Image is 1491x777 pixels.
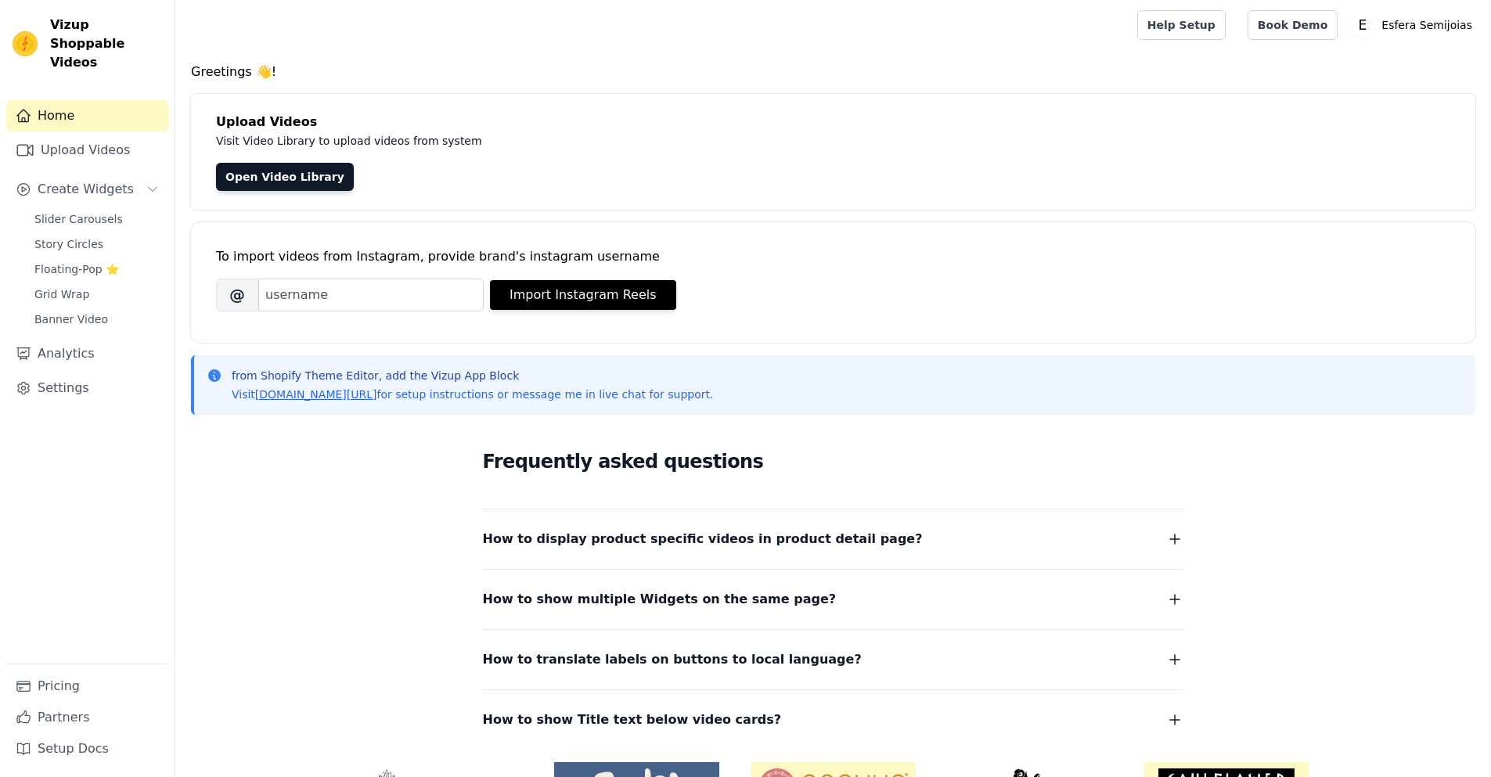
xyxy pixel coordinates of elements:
[1375,11,1478,39] p: Esfera Semijoias
[216,131,917,150] p: Visit Video Library to upload videos from system
[483,588,1184,610] button: How to show multiple Widgets on the same page?
[1248,10,1338,40] a: Book Demo
[6,671,168,702] a: Pricing
[483,709,1184,731] button: How to show Title text below video cards?
[490,280,676,310] button: Import Instagram Reels
[6,338,168,369] a: Analytics
[34,236,103,252] span: Story Circles
[483,649,1184,671] button: How to translate labels on buttons to local language?
[50,16,162,72] span: Vizup Shoppable Videos
[1137,10,1226,40] a: Help Setup
[6,174,168,205] button: Create Widgets
[483,446,1184,477] h2: Frequently asked questions
[34,211,123,227] span: Slider Carousels
[1350,11,1478,39] button: E Esfera Semijoias
[34,261,119,277] span: Floating-Pop ⭐
[191,63,1475,81] h4: Greetings 👋!
[25,258,168,280] a: Floating-Pop ⭐
[216,113,1450,131] h4: Upload Videos
[483,528,1184,550] button: How to display product specific videos in product detail page?
[34,286,89,302] span: Grid Wrap
[483,588,837,610] span: How to show multiple Widgets on the same page?
[483,528,923,550] span: How to display product specific videos in product detail page?
[216,279,258,311] span: @
[483,709,782,731] span: How to show Title text below video cards?
[255,388,377,401] a: [DOMAIN_NAME][URL]
[25,233,168,255] a: Story Circles
[25,308,168,330] a: Banner Video
[6,372,168,404] a: Settings
[216,247,1450,266] div: To import videos from Instagram, provide brand's instagram username
[232,387,713,402] p: Visit for setup instructions or message me in live chat for support.
[25,283,168,305] a: Grid Wrap
[6,100,168,131] a: Home
[38,180,134,199] span: Create Widgets
[258,279,484,311] input: username
[216,163,354,191] a: Open Video Library
[6,733,168,764] a: Setup Docs
[483,649,862,671] span: How to translate labels on buttons to local language?
[13,31,38,56] img: Vizup
[6,135,168,166] a: Upload Videos
[34,311,108,327] span: Banner Video
[1359,17,1367,33] text: E
[232,368,713,383] p: from Shopify Theme Editor, add the Vizup App Block
[25,208,168,230] a: Slider Carousels
[6,702,168,733] a: Partners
